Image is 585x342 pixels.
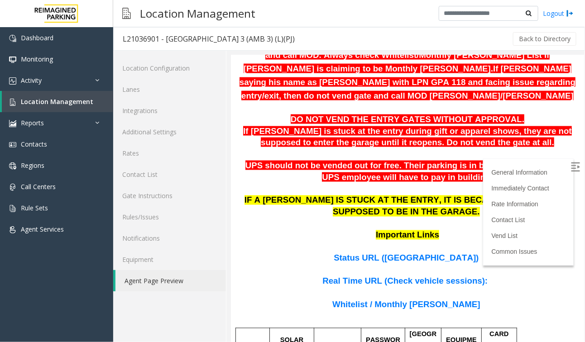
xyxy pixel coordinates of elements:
a: Rates [113,142,226,164]
a: Status URL ([GEOGRAPHIC_DATA]) [103,199,248,207]
span: Monitoring [21,55,53,63]
button: Back to Directory [513,32,576,46]
div: L21036901 - [GEOGRAPHIC_DATA] 3 (AMB 3) (L)(PJ) [123,33,295,45]
img: 'icon' [9,205,16,212]
img: Open/Close Sidebar Menu [340,107,349,116]
span: [GEOGRAPHIC_DATA] [177,275,206,306]
h3: Location Management [135,2,260,24]
a: Whitelist / Monthly [PERSON_NAME] [101,246,249,254]
span: PASSWORD [135,281,169,300]
a: Rules/Issues [113,206,226,228]
span: DO NOT VEND THE ENTRY GATES WITHOUT APPROVAL. [60,59,293,69]
a: Real Time URL (Check vehicle sessions): [91,223,257,230]
span: EQUIPMENT [215,281,246,300]
span: Status URL ([GEOGRAPHIC_DATA]) [103,198,248,208]
span: CARD INSERTION [255,275,282,306]
img: 'icon' [9,35,16,42]
a: Vend List [261,177,287,184]
span: Location Management [21,97,93,106]
img: 'icon' [9,77,16,85]
span: Reports [21,119,44,127]
span: Regions [21,161,44,170]
span: SOLAR WINDS [49,281,72,300]
a: Lanes [113,79,226,100]
span: Agent Services [21,225,64,233]
span: If [PERSON_NAME] saying his name as [PERSON_NAME] with LPN GPA 118 and facing issue regarding ent... [9,9,345,45]
img: 'icon' [9,184,16,191]
span: Dashboard [21,33,53,42]
img: 'icon' [9,56,16,63]
span: Real Time URL (Check vehicle sessions): [91,221,257,231]
span: Contacts [21,140,47,148]
a: Location Configuration [113,57,226,79]
span: Whitelist / Monthly [PERSON_NAME] [101,245,249,254]
img: logout [566,9,574,18]
span: IF A [PERSON_NAME] IS STUCK AT THE ENTRY, IT IS BECAUSE THEY ARE NOT SUPPOSED TO BE IN THE GARAGE. [14,140,340,161]
img: pageIcon [122,2,131,24]
img: 'icon' [9,162,16,170]
span: Activity [21,76,42,85]
span: Call Centers [21,182,56,191]
a: Location Management [2,91,113,112]
img: 'icon' [9,99,16,106]
a: Contact List [261,161,294,168]
a: Notifications [113,228,226,249]
img: 'icon' [9,120,16,127]
a: Rate Information [261,145,308,152]
a: Immediately Contact [261,129,319,137]
span: Important Links [145,175,208,185]
img: 'icon' [9,226,16,233]
span: UPS should not be vended out for free. Their parking is in building 2 garage. A [14,105,329,115]
a: General Information [261,114,317,121]
a: Agent Page Preview [115,270,226,291]
a: Equipment [113,249,226,270]
span: If [PERSON_NAME] is stuck at the entry during gift or apparel shows, they are not supposed to ent... [12,71,341,92]
img: 'icon' [9,141,16,148]
a: Logout [543,9,574,18]
span: Rule Sets [21,204,48,212]
a: Gate Instructions [113,185,226,206]
a: Additional Settings [113,121,226,142]
a: Contact List [113,164,226,185]
a: Integrations [113,100,226,121]
a: Common Issues [261,193,307,200]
